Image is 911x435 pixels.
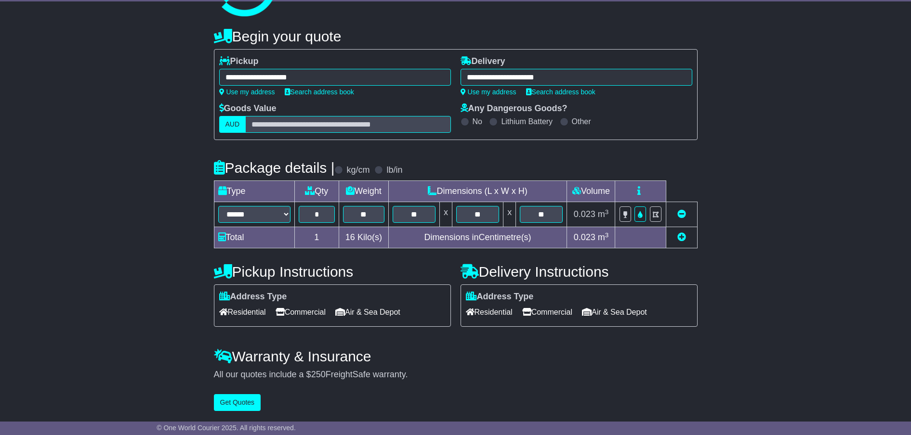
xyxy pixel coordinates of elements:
[439,202,452,227] td: x
[574,209,595,219] span: 0.023
[574,232,595,242] span: 0.023
[572,117,591,126] label: Other
[501,117,553,126] label: Lithium Battery
[461,264,698,280] h4: Delivery Instructions
[339,181,389,202] td: Weight
[461,88,516,96] a: Use my address
[598,209,609,219] span: m
[339,227,389,248] td: Kilo(s)
[214,227,294,248] td: Total
[276,305,326,320] span: Commercial
[677,209,686,219] a: Remove this item
[526,88,595,96] a: Search address book
[157,424,296,432] span: © One World Courier 2025. All rights reserved.
[219,292,287,302] label: Address Type
[598,232,609,242] span: m
[582,305,647,320] span: Air & Sea Depot
[522,305,572,320] span: Commercial
[219,116,246,133] label: AUD
[345,232,355,242] span: 16
[294,227,339,248] td: 1
[214,348,698,364] h4: Warranty & Insurance
[677,232,686,242] a: Add new item
[294,181,339,202] td: Qty
[567,181,615,202] td: Volume
[466,305,513,320] span: Residential
[346,165,370,176] label: kg/cm
[219,305,266,320] span: Residential
[219,103,277,114] label: Goods Value
[605,231,609,239] sup: 3
[214,28,698,44] h4: Begin your quote
[466,292,534,302] label: Address Type
[214,264,451,280] h4: Pickup Instructions
[388,181,567,202] td: Dimensions (L x W x H)
[335,305,400,320] span: Air & Sea Depot
[473,117,482,126] label: No
[219,88,275,96] a: Use my address
[214,370,698,380] div: All our quotes include a $ FreightSafe warranty.
[605,208,609,216] sup: 3
[461,56,505,67] label: Delivery
[311,370,326,379] span: 250
[386,165,402,176] label: lb/in
[214,160,335,176] h4: Package details |
[285,88,354,96] a: Search address book
[388,227,567,248] td: Dimensions in Centimetre(s)
[214,181,294,202] td: Type
[214,394,261,411] button: Get Quotes
[503,202,516,227] td: x
[219,56,259,67] label: Pickup
[461,103,568,114] label: Any Dangerous Goods?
